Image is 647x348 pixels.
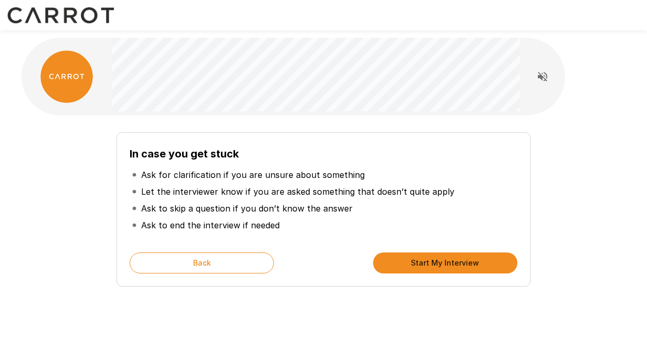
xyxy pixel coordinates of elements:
[532,66,553,87] button: Read questions aloud
[40,50,93,103] img: carrot_logo.png
[130,147,239,160] b: In case you get stuck
[141,185,454,198] p: Let the interviewer know if you are asked something that doesn’t quite apply
[373,252,517,273] button: Start My Interview
[130,252,274,273] button: Back
[141,168,365,181] p: Ask for clarification if you are unsure about something
[141,219,280,231] p: Ask to end the interview if needed
[141,202,353,215] p: Ask to skip a question if you don’t know the answer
